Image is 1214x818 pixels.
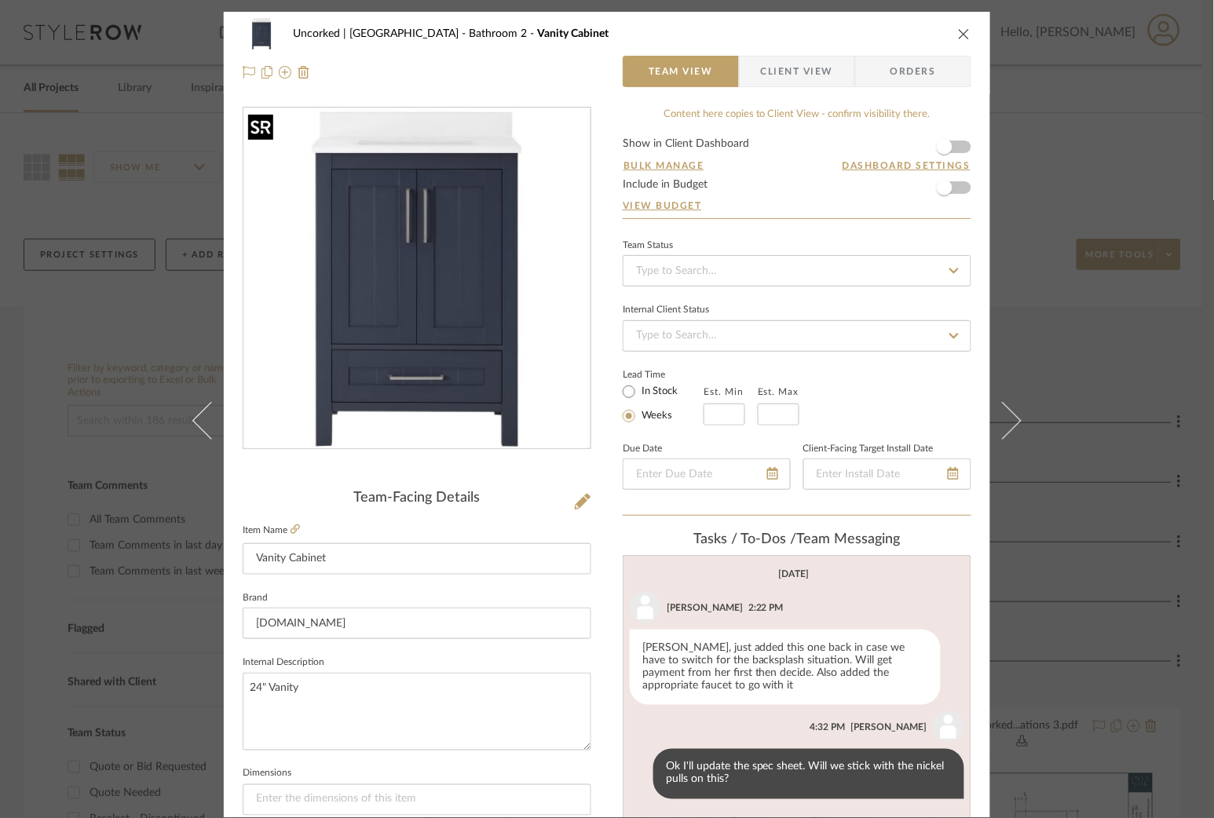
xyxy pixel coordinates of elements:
[803,458,971,490] input: Enter Install Date
[243,770,291,778] label: Dimensions
[779,568,810,579] div: [DATE]
[623,255,971,287] input: Type to Search…
[243,659,324,666] label: Internal Description
[694,532,797,546] span: Tasks / To-Dos /
[623,382,704,425] mat-radio-group: Select item type
[293,28,469,39] span: Uncorked | [GEOGRAPHIC_DATA]
[638,385,678,399] label: In Stock
[623,445,662,453] label: Due Date
[298,66,310,79] img: Remove from project
[243,608,591,639] input: Enter Brand
[761,56,833,87] span: Client View
[851,720,927,734] div: [PERSON_NAME]
[623,320,971,352] input: Type to Search…
[873,56,953,87] span: Orders
[623,458,791,490] input: Enter Due Date
[243,543,591,575] input: Enter Item Name
[842,159,971,173] button: Dashboard Settings
[653,749,964,799] div: Ok I'll update the spec sheet. Will we stick with the nickel pulls on this?
[243,594,268,602] label: Brand
[247,108,587,449] img: 4cd17c5e-f1c1-4a2c-8842-5744b929d5a7_436x436.jpg
[623,367,704,382] label: Lead Time
[933,711,964,743] img: user_avatar.png
[469,28,537,39] span: Bathroom 2
[748,601,784,615] div: 2:22 PM
[623,159,705,173] button: Bulk Manage
[667,601,743,615] div: [PERSON_NAME]
[810,720,846,734] div: 4:32 PM
[630,630,941,705] div: [PERSON_NAME], just added this one back in case we have to switch for the backsplash situation. W...
[243,490,591,507] div: Team-Facing Details
[623,199,971,212] a: View Budget
[243,18,280,49] img: 4cd17c5e-f1c1-4a2c-8842-5744b929d5a7_48x40.jpg
[243,784,591,816] input: Enter the dimensions of this item
[758,386,799,397] label: Est. Max
[630,592,661,623] img: user_avatar.png
[803,445,934,453] label: Client-Facing Target Install Date
[537,28,609,39] span: Vanity Cabinet
[649,56,713,87] span: Team View
[623,242,673,250] div: Team Status
[638,409,672,423] label: Weeks
[623,306,709,314] div: Internal Client Status
[623,107,971,122] div: Content here copies to Client View - confirm visibility there.
[623,531,971,549] div: team Messaging
[243,524,300,537] label: Item Name
[704,386,744,397] label: Est. Min
[957,27,971,41] button: close
[243,108,591,449] div: 0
